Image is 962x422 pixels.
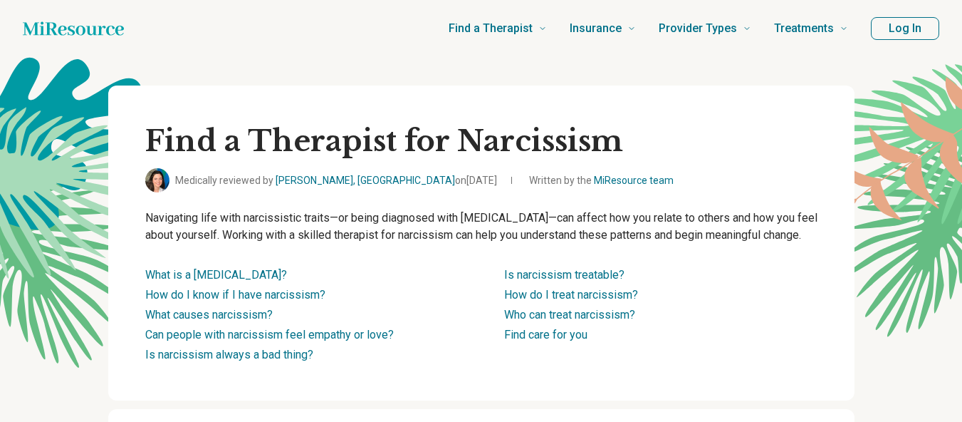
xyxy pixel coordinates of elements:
a: Who can treat narcissism? [504,308,635,321]
a: MiResource team [594,175,674,186]
p: Navigating life with narcissistic traits—or being diagnosed with [MEDICAL_DATA]—can affect how yo... [145,210,817,244]
span: Treatments [774,19,834,38]
span: Written by the [529,173,674,188]
span: Provider Types [659,19,737,38]
a: Is narcissism always a bad thing? [145,348,313,361]
a: Is narcissism treatable? [504,268,624,282]
a: Find care for you [504,328,587,341]
a: What is a [MEDICAL_DATA]? [145,268,287,282]
a: How do I know if I have narcissism? [145,288,325,302]
a: Home page [23,14,124,43]
span: Insurance [570,19,622,38]
a: [PERSON_NAME], [GEOGRAPHIC_DATA] [276,175,455,186]
button: Log In [871,17,939,40]
a: What causes narcissism? [145,308,273,321]
span: on [DATE] [455,175,497,186]
a: How do I treat narcissism? [504,288,638,302]
h1: Find a Therapist for Narcissism [145,123,817,160]
a: Can people with narcissism feel empathy or love? [145,328,394,341]
span: Medically reviewed by [175,173,497,188]
span: Find a Therapist [449,19,533,38]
